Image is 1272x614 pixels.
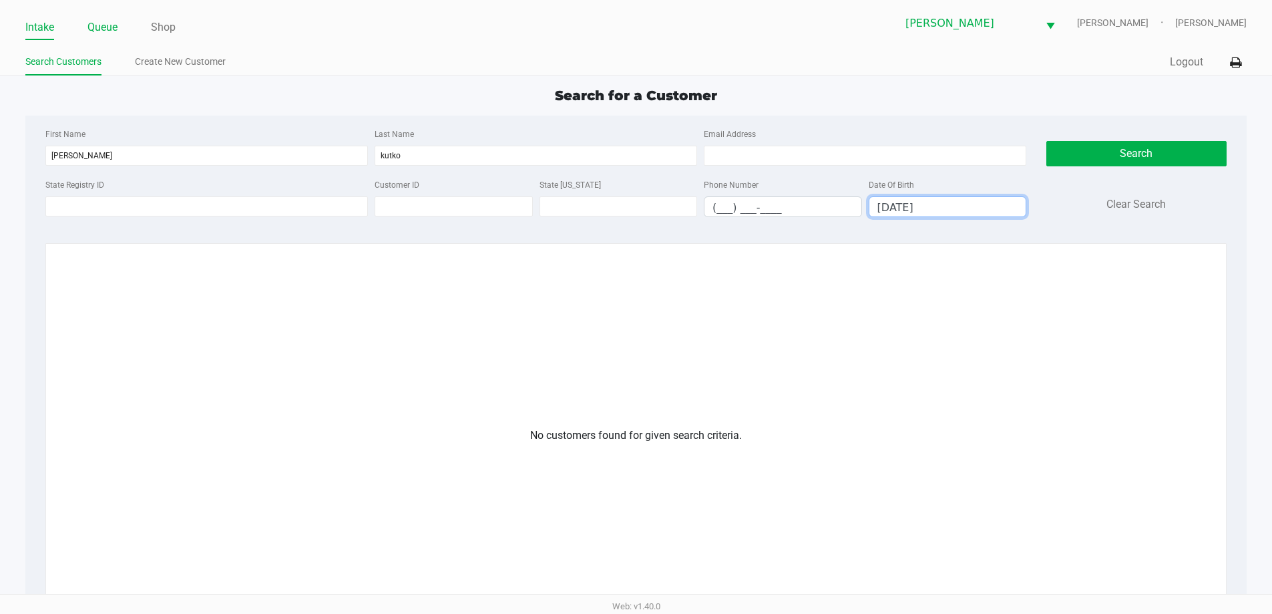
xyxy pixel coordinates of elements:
a: Create New Customer [135,53,226,70]
a: Shop [151,18,176,37]
kendo-maskedtextbox: Format: MM/DD/YYYY [869,196,1027,217]
a: Search Customers [25,53,101,70]
label: Customer ID [375,179,419,191]
span: [PERSON_NAME] [905,15,1030,31]
a: Queue [87,18,118,37]
input: Format: (999) 999-9999 [704,197,861,218]
a: Intake [25,18,54,37]
label: State [US_STATE] [540,179,601,191]
label: Phone Number [704,179,759,191]
label: State Registry ID [45,179,104,191]
label: Date Of Birth [869,179,914,191]
span: [PERSON_NAME] [1175,16,1247,30]
span: Web: v1.40.0 [612,601,660,611]
input: Format: MM/DD/YYYY [869,197,1026,218]
button: Select [1038,7,1063,39]
button: Search [1046,141,1227,166]
span: [PERSON_NAME] [1077,16,1175,30]
div: No customers found for given search criteria. [409,428,863,444]
span: Search for a Customer [555,88,717,104]
label: Last Name [375,128,414,140]
button: Clear Search [1106,196,1166,212]
label: First Name [45,128,85,140]
kendo-maskedtextbox: Format: (999) 999-9999 [704,196,862,217]
label: Email Address [704,128,756,140]
button: Logout [1170,54,1203,70]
